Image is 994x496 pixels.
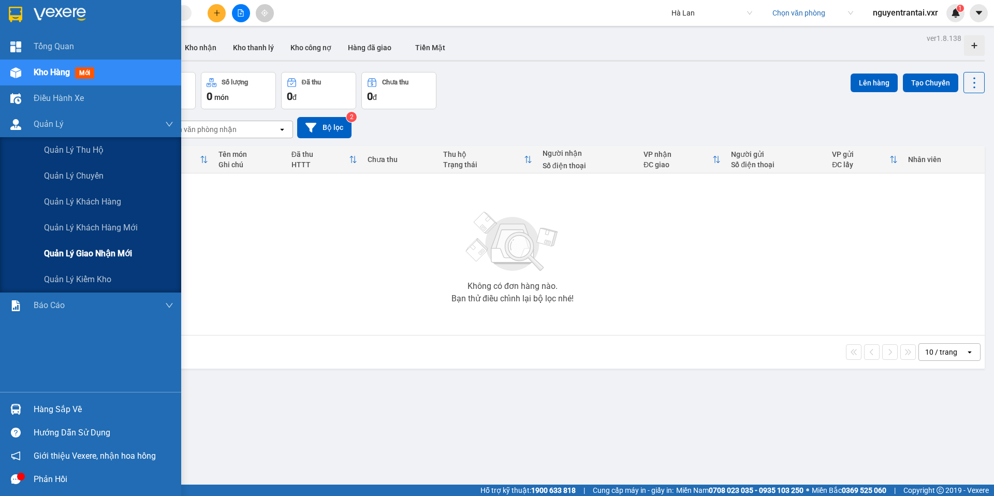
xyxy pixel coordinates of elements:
[214,93,229,101] span: món
[367,90,373,103] span: 0
[903,74,958,92] button: Tạo Chuyến
[225,35,282,60] button: Kho thanh lý
[964,35,985,56] div: Tạo kho hàng mới
[232,4,250,22] button: file-add
[165,124,237,135] div: Chọn văn phòng nhận
[382,79,408,86] div: Chưa thu
[11,451,21,461] span: notification
[165,120,173,128] span: down
[10,93,21,104] img: warehouse-icon
[10,119,21,130] img: warehouse-icon
[11,474,21,484] span: message
[34,472,173,487] div: Phản hồi
[237,9,244,17] span: file-add
[291,161,349,169] div: HTTT
[208,4,226,22] button: plus
[201,72,276,109] button: Số lượng0món
[34,449,156,462] span: Giới thiệu Vexere, nhận hoa hồng
[927,33,961,44] div: ver 1.8.138
[958,5,962,12] span: 1
[44,195,121,208] span: Quản lý khách hàng
[165,301,173,310] span: down
[177,35,225,60] button: Kho nhận
[644,161,712,169] div: ĐC giao
[44,247,132,260] span: Quản lý giao nhận mới
[293,93,297,101] span: đ
[286,146,362,173] th: Toggle SortBy
[851,74,898,92] button: Lên hàng
[34,299,65,312] span: Báo cáo
[467,282,558,290] div: Không có đơn hàng nào.
[543,149,633,157] div: Người nhận
[44,221,138,234] span: Quản lý khách hàng mới
[908,155,980,164] div: Nhân viên
[361,72,436,109] button: Chưa thu0đ
[282,35,340,60] button: Kho công nợ
[9,7,22,22] img: logo-vxr
[10,41,21,52] img: dashboard-icon
[832,161,889,169] div: ĐC lấy
[34,92,84,105] span: Điều hành xe
[291,150,349,158] div: Đã thu
[461,206,564,278] img: svg+xml;base64,PHN2ZyBjbGFzcz0ibGlzdC1wbHVnX19zdmciIHhtbG5zPSJodHRwOi8vd3d3LnczLm9yZy8yMDAwL3N2Zy...
[531,486,576,494] strong: 1900 633 818
[970,4,988,22] button: caret-down
[278,125,286,134] svg: open
[709,486,803,494] strong: 0708 023 035 - 0935 103 250
[11,428,21,437] span: question-circle
[340,35,400,60] button: Hàng đã giao
[302,79,321,86] div: Đã thu
[443,150,524,158] div: Thu hộ
[297,117,352,138] button: Bộ lọc
[812,485,886,496] span: Miền Bắc
[957,5,964,12] sup: 1
[346,112,357,122] sup: 2
[671,5,752,21] span: Hà Lan
[213,9,221,17] span: plus
[543,162,633,170] div: Số điện thoại
[583,485,585,496] span: |
[676,485,803,496] span: Miền Nam
[10,404,21,415] img: warehouse-icon
[438,146,537,173] th: Toggle SortBy
[10,300,21,311] img: solution-icon
[842,486,886,494] strong: 0369 525 060
[222,79,248,86] div: Số lượng
[75,67,94,79] span: mới
[368,155,433,164] div: Chưa thu
[644,150,712,158] div: VP nhận
[443,161,524,169] div: Trạng thái
[806,488,809,492] span: ⚪️
[865,6,946,19] span: nguyentrantai.vxr
[34,67,70,77] span: Kho hàng
[287,90,293,103] span: 0
[925,347,957,357] div: 10 / trang
[731,150,822,158] div: Người gửi
[415,43,445,52] span: Tiền Mặt
[34,40,74,53] span: Tổng Quan
[974,8,984,18] span: caret-down
[261,9,268,17] span: aim
[34,425,173,441] div: Hướng dẫn sử dụng
[44,273,111,286] span: Quản lý kiểm kho
[44,169,104,182] span: Quản lý chuyến
[373,93,377,101] span: đ
[218,150,281,158] div: Tên món
[451,295,574,303] div: Bạn thử điều chỉnh lại bộ lọc nhé!
[937,487,944,494] span: copyright
[827,146,903,173] th: Toggle SortBy
[10,67,21,78] img: warehouse-icon
[894,485,896,496] span: |
[34,402,173,417] div: Hàng sắp về
[951,8,960,18] img: icon-new-feature
[281,72,356,109] button: Đã thu0đ
[966,348,974,356] svg: open
[832,150,889,158] div: VP gửi
[593,485,674,496] span: Cung cấp máy in - giấy in:
[218,161,281,169] div: Ghi chú
[256,4,274,22] button: aim
[480,485,576,496] span: Hỗ trợ kỹ thuật:
[207,90,212,103] span: 0
[44,143,104,156] span: Quản lý thu hộ
[34,118,64,130] span: Quản Lý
